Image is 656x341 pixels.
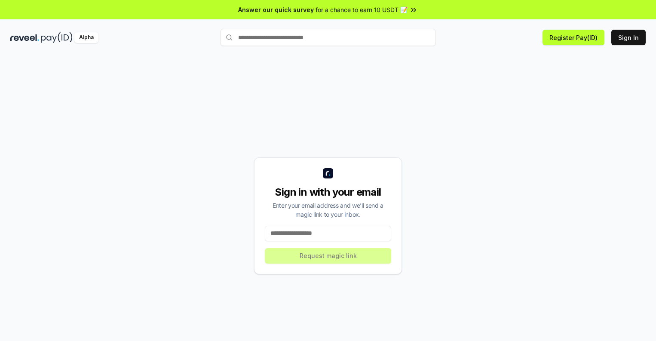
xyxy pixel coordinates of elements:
img: pay_id [41,32,73,43]
button: Sign In [611,30,646,45]
div: Alpha [74,32,98,43]
div: Sign in with your email [265,185,391,199]
div: Enter your email address and we’ll send a magic link to your inbox. [265,201,391,219]
button: Register Pay(ID) [543,30,604,45]
img: logo_small [323,168,333,178]
img: reveel_dark [10,32,39,43]
span: for a chance to earn 10 USDT 📝 [316,5,408,14]
span: Answer our quick survey [238,5,314,14]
